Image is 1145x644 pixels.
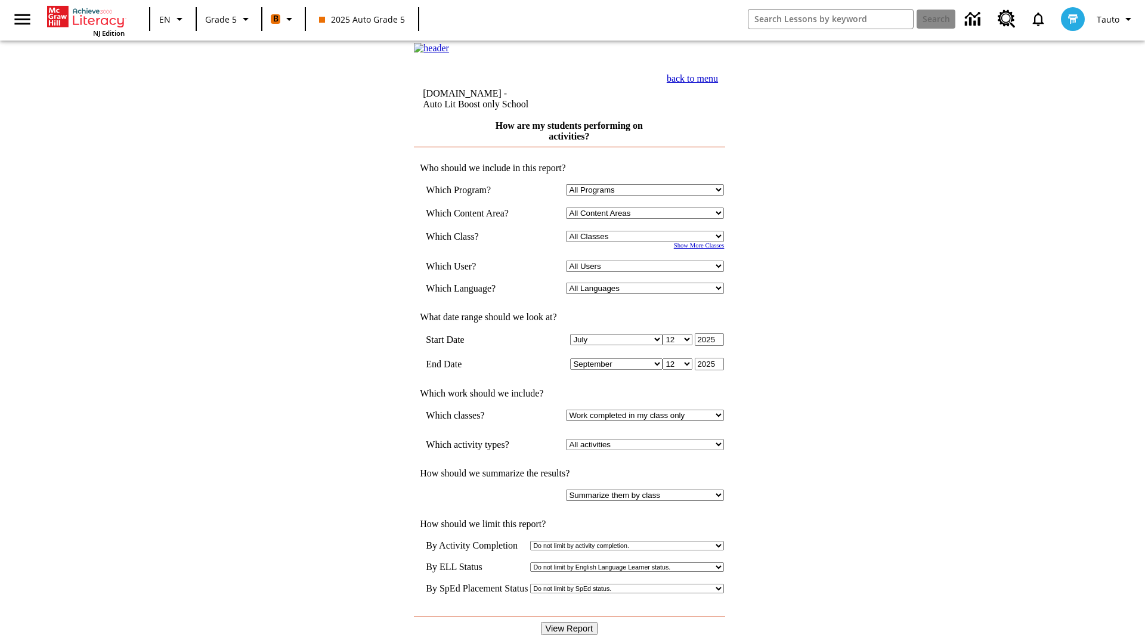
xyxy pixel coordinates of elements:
span: Grade 5 [205,13,237,26]
td: How should we summarize the results? [414,468,724,479]
td: Which work should we include? [414,388,724,399]
img: header [414,43,449,54]
a: back to menu [667,73,718,83]
td: What date range should we look at? [414,312,724,323]
button: Select a new avatar [1054,4,1092,35]
span: B [273,11,278,26]
button: Open side menu [5,2,40,37]
a: How are my students performing on activities? [496,120,643,141]
span: Tauto [1097,13,1119,26]
button: Grade: Grade 5, Select a grade [200,8,258,30]
td: How should we limit this report? [414,519,724,530]
a: Show More Classes [674,242,725,249]
td: By ELL Status [426,562,528,572]
nobr: Which Content Area? [426,208,509,218]
td: End Date [426,358,526,370]
td: By Activity Completion [426,540,528,551]
span: NJ Edition [93,29,125,38]
td: Which Class? [426,231,526,242]
button: Boost Class color is orange. Change class color [266,8,301,30]
a: Data Center [958,3,991,36]
input: search field [748,10,913,29]
span: EN [159,13,171,26]
a: Resource Center, Will open in new tab [991,3,1023,35]
img: avatar image [1061,7,1085,31]
button: Profile/Settings [1092,8,1140,30]
nobr: Auto Lit Boost only School [423,99,528,109]
td: Who should we include in this report? [414,163,724,174]
div: Home [47,4,125,38]
button: Language: EN, Select a language [154,8,192,30]
td: Which Program? [426,184,526,196]
span: 2025 Auto Grade 5 [319,13,405,26]
td: By SpEd Placement Status [426,583,528,594]
td: [DOMAIN_NAME] - [423,88,605,110]
a: Notifications [1023,4,1054,35]
td: Which activity types? [426,439,526,450]
input: View Report [541,622,598,635]
td: Which classes? [426,410,526,421]
td: Which User? [426,261,526,272]
td: Which Language? [426,283,526,294]
td: Start Date [426,333,526,346]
